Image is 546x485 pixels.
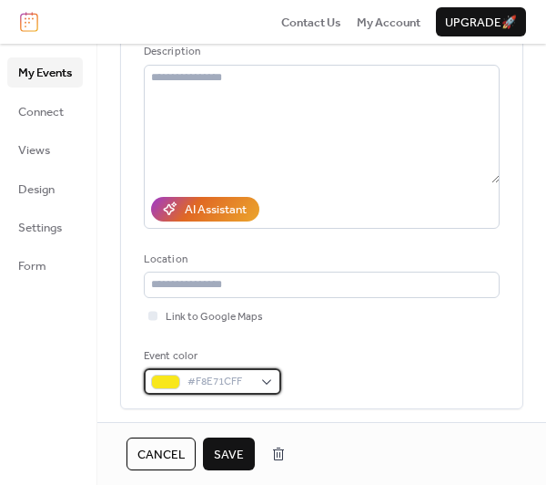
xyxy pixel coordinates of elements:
[7,57,83,87] a: My Events
[18,64,72,82] span: My Events
[18,257,46,275] span: Form
[18,219,62,237] span: Settings
[214,446,244,464] span: Save
[185,201,247,219] div: AI Assistant
[357,13,420,31] a: My Account
[20,12,38,32] img: logo
[7,174,83,203] a: Design
[281,14,341,32] span: Contact Us
[18,103,64,121] span: Connect
[166,308,263,326] span: Link to Google Maps
[144,43,496,61] div: Description
[187,373,252,391] span: #F8E71CFF
[137,446,185,464] span: Cancel
[144,251,496,269] div: Location
[7,212,83,242] a: Settings
[436,7,526,36] button: Upgrade🚀
[151,197,259,221] button: AI Assistant
[18,181,55,199] span: Design
[7,135,83,164] a: Views
[7,251,83,280] a: Form
[144,347,278,366] div: Event color
[357,14,420,32] span: My Account
[203,438,255,470] button: Save
[7,97,83,126] a: Connect
[126,438,196,470] button: Cancel
[445,14,517,32] span: Upgrade 🚀
[281,13,341,31] a: Contact Us
[18,141,50,160] span: Views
